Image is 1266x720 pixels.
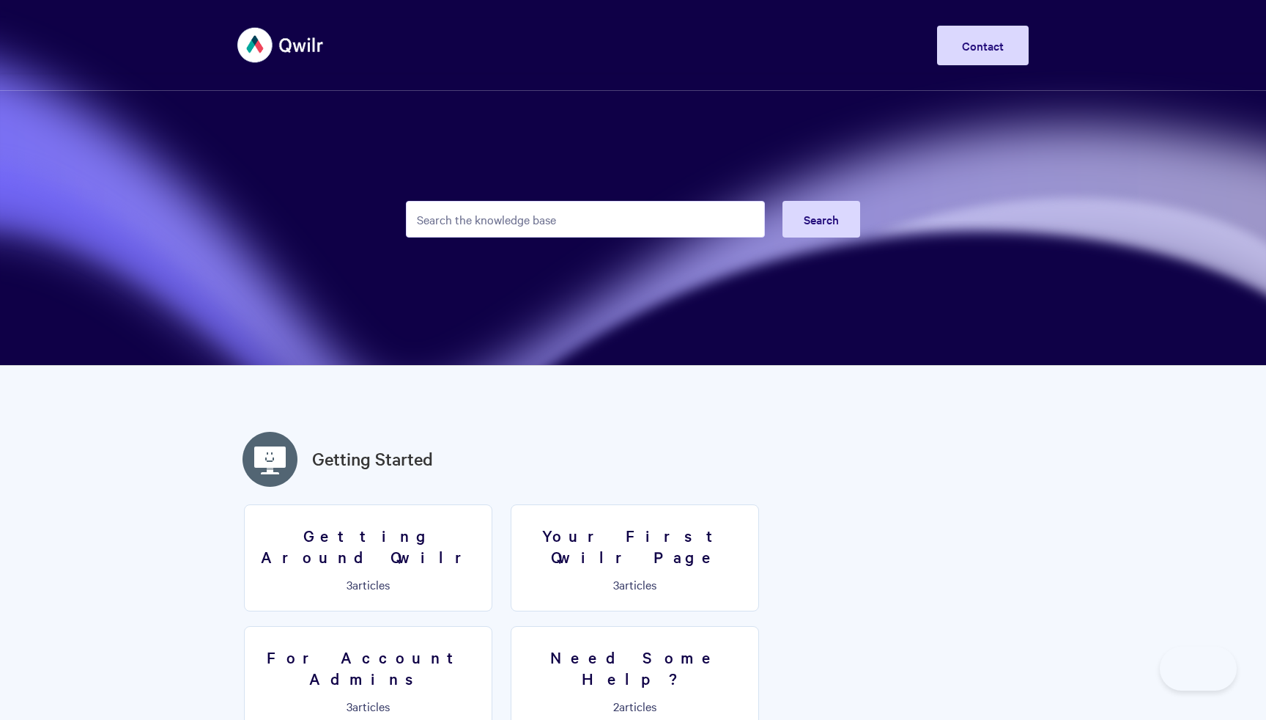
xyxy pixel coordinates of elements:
[1160,647,1237,691] iframe: Toggle Customer Support
[253,647,483,688] h3: For Account Admins
[782,201,860,238] button: Search
[347,698,352,714] span: 3
[406,201,765,238] input: Search the knowledge base
[613,698,619,714] span: 2
[347,576,352,592] span: 3
[937,26,1029,65] a: Contact
[520,578,749,591] p: articles
[613,576,619,592] span: 3
[253,525,483,567] h3: Getting Around Qwilr
[237,18,325,73] img: Qwilr Help Center
[520,525,749,567] h3: Your First Qwilr Page
[253,699,483,713] p: articles
[253,578,483,591] p: articles
[520,647,749,688] h3: Need Some Help?
[244,504,492,611] a: Getting Around Qwilr 3articles
[511,504,759,611] a: Your First Qwilr Page 3articles
[312,446,433,472] a: Getting Started
[520,699,749,713] p: articles
[804,211,839,227] span: Search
